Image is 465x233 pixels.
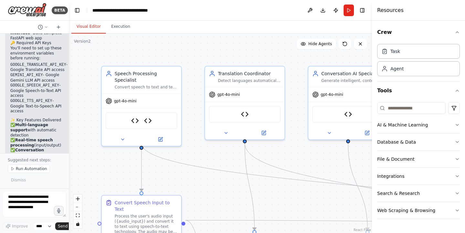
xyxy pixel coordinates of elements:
[115,199,177,212] div: Convert Speech Input to Text
[74,195,82,228] div: React Flow controls
[55,222,75,230] button: Send
[377,41,460,81] div: Crew
[10,26,67,41] li: - Build complete FastAPI web app
[114,98,137,104] span: gpt-4o-mini
[308,41,332,46] span: Hide Agents
[8,165,50,173] button: Run Automation
[241,110,249,118] img: Google Translate Tool
[74,211,82,220] button: fit view
[377,168,460,185] button: Integrations
[10,73,67,83] li: - Google Gemini LLM API access
[321,70,384,77] div: Conversation AI Specialist
[74,203,82,211] button: zoom out
[349,129,385,137] button: Open in side panel
[8,176,29,185] button: Dismiss
[377,185,460,202] button: Search & Research
[92,7,165,14] nav: breadcrumb
[8,3,46,17] img: Logo
[377,202,460,219] button: Web Scraping & Browsing
[11,177,26,183] span: Dismiss
[377,6,404,14] h4: Resources
[390,66,404,72] div: Agent
[10,138,53,147] strong: Real-time speech processing
[12,224,28,229] span: Improve
[53,23,64,31] button: Start a new chat
[377,23,460,41] button: Crew
[345,143,371,230] g: Edge from 3ad2e3e4-0ba3-48c1-af1b-9562594861c6 to ef1f8897-f982-4c07-a5d4-cf4f21ec09d8
[10,98,67,114] li: - Google Text-to-Speech API access
[10,118,67,123] h2: ✨ Key Features Delivered
[10,83,67,98] li: - Google Speech-to-Text API access
[74,195,82,203] button: zoom in
[106,20,135,34] button: Execution
[344,110,352,118] img: Gemini LLM API Tool
[54,206,64,216] button: Click to speak your automation idea
[390,48,400,55] div: Task
[321,78,384,83] div: Generate intelligent, contextual responses using Gemini LLM API while maintaining conversation hi...
[10,41,67,46] h2: 🔑 Required API Keys
[10,46,67,61] p: You'll need to set up these environment variables before running:
[10,83,59,88] code: GOOGLE_SPEECH_API_KEY
[115,85,177,90] div: Convert speech to text and text to speech seamlessly across multiple languages, handling audio in...
[131,117,139,125] img: Google Speech To Text
[10,148,44,157] strong: Conversation context
[58,224,67,229] span: Send
[245,129,282,137] button: Open in side panel
[10,73,43,77] code: GEMINI_API_KEY
[142,136,179,143] button: Open in side panel
[242,143,258,230] g: Edge from 2361a30e-af08-4099-b0be-035d2ae0b18e to 244f2f7b-4e6a-4709-93b3-a24387669774
[138,143,145,191] g: Edge from bd8fef17-4604-4622-b85a-73b98fb5eedc to 978a8fe1-0f20-4ad7-af8b-a01115430491
[8,157,61,163] p: Suggested next steps:
[204,66,285,140] div: Translation CoordinatorDetect languages automatically and translate text between the user's langu...
[74,39,91,44] div: Version 2
[377,117,460,133] button: AI & Machine Learning
[74,220,82,228] button: toggle interactivity
[10,62,67,73] li: - Google Translate API access
[321,92,343,97] span: gpt-4o-mini
[377,82,460,100] button: Tools
[358,6,367,15] button: Hide right sidebar
[73,6,82,15] button: Hide left sidebar
[10,123,67,213] p: ✅ with automatic detection ✅ (input/output) ✅ maintenance ✅ for specialized processing ✅ with int...
[101,66,182,147] div: Speech Processing SpecialistConvert speech to text and text to speech seamlessly across multiple ...
[10,63,66,67] code: GOOGLE_TRANSLATE_API_KEY
[308,66,388,140] div: Conversation AI SpecialistGenerate intelligent, contextual responses using Gemini LLM API while m...
[115,70,177,83] div: Speech Processing Specialist
[144,117,152,125] img: Text To Speech Converter
[218,78,281,83] div: Detect languages automatically and translate text between the user's language and English to enab...
[217,92,240,97] span: gpt-4o-mini
[52,6,68,14] div: BETA
[71,20,106,34] button: Visual Editor
[35,23,51,31] button: Switch to previous chat
[10,99,52,103] code: GOOGLE_TTS_API_KEY
[16,166,47,171] span: Run Automation
[297,39,336,49] button: Hide Agents
[377,100,460,224] div: Tools
[218,70,281,77] div: Translation Coordinator
[354,228,371,232] a: React Flow attribution
[377,151,460,167] button: File & Document
[10,123,48,132] strong: Multi-language support
[377,134,460,150] button: Database & Data
[3,222,31,230] button: Improve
